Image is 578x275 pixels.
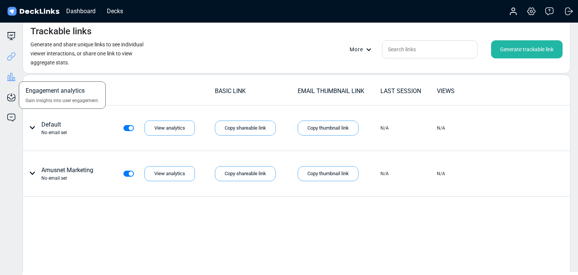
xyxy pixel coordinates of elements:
[214,86,297,99] td: BASIC LINK
[437,170,445,177] div: N/A
[41,87,214,96] div: NAME
[41,120,67,136] div: Default
[382,40,478,58] input: Search links
[491,40,563,58] div: Generate trackable link
[6,6,61,17] img: DeckLinks
[26,97,99,104] span: Gain insights into user engagement.
[30,41,143,66] small: Generate and share unique links to see individual viewer interactions, or share one link to view ...
[144,166,195,181] div: View analytics
[380,87,436,96] div: LAST SESSION
[380,170,389,177] div: N/A
[350,46,376,53] div: More
[215,166,276,181] div: Copy shareable link
[437,125,445,131] div: N/A
[62,6,99,16] div: Dashboard
[41,129,67,136] div: No email set
[437,87,493,96] div: VIEWS
[380,125,389,131] div: N/A
[297,86,380,99] td: EMAIL THUMBNAIL LINK
[30,26,91,37] h4: Trackable links
[298,121,359,136] div: Copy thumbnail link
[215,121,276,136] div: Copy shareable link
[144,121,195,136] div: View analytics
[26,86,85,97] span: Engagement analytics
[41,166,93,182] div: Amusnet Marketing
[41,175,93,182] div: No email set
[103,6,127,16] div: Decks
[298,166,359,181] div: Copy thumbnail link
